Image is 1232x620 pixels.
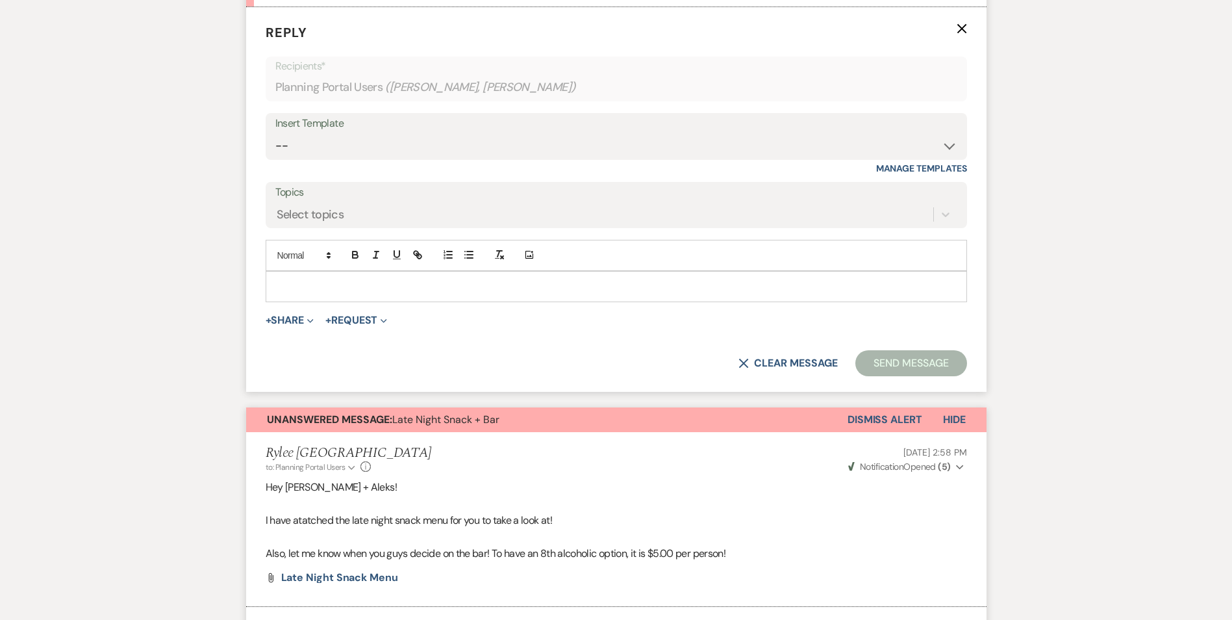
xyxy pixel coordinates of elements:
button: Clear message [738,358,837,368]
span: Opened [848,461,951,472]
a: Manage Templates [876,162,967,174]
strong: Unanswered Message: [267,413,392,426]
button: Send Message [855,350,966,376]
span: to: Planning Portal Users [266,462,346,472]
p: Also, let me know when you guys decide on the bar! To have an 8th alcoholic option, it is $5.00 p... [266,545,967,562]
button: to: Planning Portal Users [266,461,358,473]
span: Late Night Snack Menu [281,571,398,584]
span: ( [PERSON_NAME], [PERSON_NAME] ) [385,79,576,96]
p: Hey [PERSON_NAME] + Aleks! [266,479,967,496]
span: Notification [860,461,903,472]
span: + [266,315,271,326]
label: Topics [275,183,957,202]
span: Late Night Snack + Bar [267,413,499,426]
div: Planning Portal Users [275,75,957,100]
button: NotificationOpened (5) [846,460,967,474]
button: Unanswered Message:Late Night Snack + Bar [246,407,848,432]
span: Hide [943,413,966,426]
h5: Rylee [GEOGRAPHIC_DATA] [266,445,432,461]
button: Share [266,315,314,326]
div: Insert Template [275,114,957,133]
strong: ( 5 ) [938,461,950,472]
button: Request [325,315,387,326]
div: Select topics [277,205,344,223]
button: Dismiss Alert [848,407,922,432]
p: Recipients* [275,58,957,75]
span: + [325,315,331,326]
a: Late Night Snack Menu [281,573,398,583]
span: [DATE] 2:58 PM [903,446,966,458]
button: Hide [922,407,987,432]
span: Reply [266,24,307,41]
p: I have atatched the late night snack menu for you to take a look at! [266,512,967,529]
